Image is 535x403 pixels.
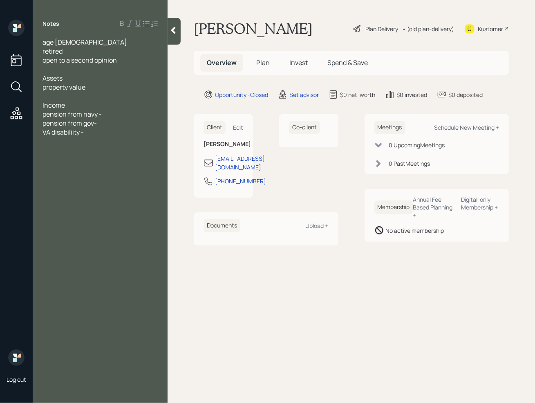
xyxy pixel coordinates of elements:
[461,196,499,211] div: Digital-only Membership +
[215,154,265,171] div: [EMAIL_ADDRESS][DOMAIN_NAME]
[327,58,368,67] span: Spend & Save
[43,38,127,47] span: age [DEMOGRAPHIC_DATA]
[478,25,503,33] div: Kustomer
[256,58,270,67] span: Plan
[43,74,63,83] span: Assets
[43,83,85,92] span: property value
[233,124,243,131] div: Edit
[289,121,320,134] h6: Co-client
[374,200,413,214] h6: Membership
[43,20,59,28] label: Notes
[389,159,430,168] div: 0 Past Meeting s
[204,219,240,232] h6: Documents
[8,349,25,366] img: retirable_logo.png
[43,56,117,65] span: open to a second opinion
[396,90,427,99] div: $0 invested
[306,222,329,230] div: Upload +
[43,110,102,119] span: pension from navy -
[448,90,483,99] div: $0 deposited
[7,376,26,383] div: Log out
[194,20,313,38] h1: [PERSON_NAME]
[374,121,405,134] h6: Meetings
[215,90,268,99] div: Opportunity · Closed
[289,90,319,99] div: Set advisor
[43,128,84,137] span: VA disabiliity -
[340,90,375,99] div: $0 net-worth
[43,47,63,56] span: retired
[207,58,237,67] span: Overview
[43,119,97,128] span: pension from gov-
[386,226,444,235] div: No active membership
[289,58,308,67] span: Invest
[365,25,398,33] div: Plan Delivery
[434,124,499,131] div: Schedule New Meeting +
[43,101,65,110] span: Income
[413,196,455,219] div: Annual Fee Based Planning +
[204,121,226,134] h6: Client
[215,177,266,185] div: [PHONE_NUMBER]
[402,25,454,33] div: • (old plan-delivery)
[204,141,243,148] h6: [PERSON_NAME]
[389,141,445,149] div: 0 Upcoming Meeting s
